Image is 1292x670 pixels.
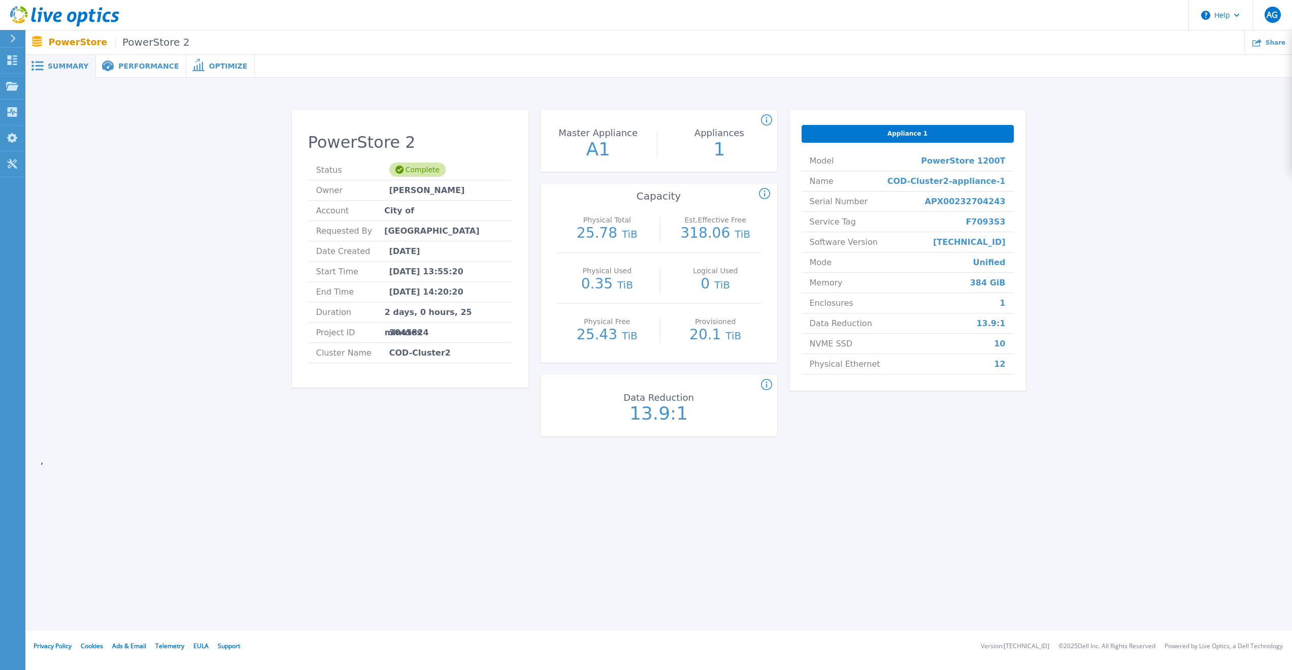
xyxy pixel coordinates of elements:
span: Start Time [316,262,389,281]
p: Appliances [665,129,774,138]
span: PowerStore 2 [115,37,189,48]
a: Support [218,642,240,650]
p: Master Appliance [544,129,652,138]
p: Logical Used [673,267,758,274]
span: COD-Cluster2-appliance-1 [887,171,1006,191]
span: Account [316,201,385,220]
p: 25.78 [562,226,653,241]
span: TiB [735,228,750,240]
span: Software Version [810,232,878,252]
span: City of [GEOGRAPHIC_DATA] [384,201,504,220]
span: F7093S3 [966,212,1005,232]
span: TiB [714,279,730,291]
span: PowerStore 1200T [921,151,1005,171]
span: Duration [316,302,385,322]
span: Date Created [316,241,389,261]
div: Complete [389,163,446,177]
span: TiB [725,330,741,342]
h2: PowerStore 2 [308,133,512,152]
li: © 2025 Dell Inc. All Rights Reserved [1058,643,1155,650]
span: Physical Ethernet [810,354,880,374]
span: APX00232704243 [925,192,1006,211]
div: , [25,78,1292,481]
p: 0 [670,277,761,292]
span: [DATE] [389,241,420,261]
p: 20.1 [670,328,761,343]
li: Version: [TECHNICAL_ID] [981,643,1049,650]
span: COD-Cluster2 [389,343,451,363]
span: 10 [994,334,1005,354]
p: 1 [662,140,776,158]
span: 1 [1000,293,1005,313]
span: Memory [810,273,843,293]
p: Physical Total [564,216,650,224]
span: 2 days, 0 hours, 25 minutes [385,302,504,322]
span: Service Tag [810,212,856,232]
span: Performance [118,62,179,70]
a: Privacy Policy [34,642,72,650]
p: 25.43 [562,328,653,343]
span: [DATE] 13:55:20 [389,262,463,281]
span: Cluster Name [316,343,389,363]
span: [TECHNICAL_ID] [933,232,1006,252]
span: Mode [810,252,832,272]
p: Data Reduction [604,393,713,402]
p: Physical Used [564,267,650,274]
span: Optimize [209,62,247,70]
span: Requested By [316,221,389,241]
span: TiB [622,330,638,342]
span: Model [810,151,834,171]
span: Unified [973,252,1005,272]
span: 3045824 [389,323,429,342]
span: Project ID [316,323,389,342]
p: 13.9:1 [602,404,716,423]
p: 0.35 [562,277,653,292]
span: Owner [316,180,389,200]
span: [DATE] 14:20:20 [389,282,463,302]
p: A1 [541,140,655,158]
span: TiB [622,228,638,240]
span: Name [810,171,834,191]
span: Serial Number [810,192,868,211]
a: EULA [193,642,209,650]
span: 12 [994,354,1005,374]
a: Cookies [81,642,103,650]
p: Est.Effective Free [673,216,758,224]
li: Powered by Live Optics, a Dell Technology [1165,643,1283,650]
span: Summary [48,62,88,70]
span: Appliance 1 [887,130,927,138]
p: Physical Free [564,318,650,325]
span: [PERSON_NAME] [389,180,465,200]
p: PowerStore [49,37,190,48]
span: 384 GiB [970,273,1006,293]
span: Status [316,160,389,180]
p: 318.06 [670,226,761,241]
a: Ads & Email [112,642,146,650]
span: Enclosures [810,293,853,313]
span: TiB [617,279,633,291]
span: NVME SSD [810,334,853,354]
span: AG [1267,11,1278,19]
p: Provisioned [673,318,758,325]
span: Data Reduction [810,313,872,333]
span: End Time [316,282,389,302]
span: 13.9:1 [976,313,1005,333]
a: Telemetry [155,642,184,650]
span: Share [1266,40,1285,46]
